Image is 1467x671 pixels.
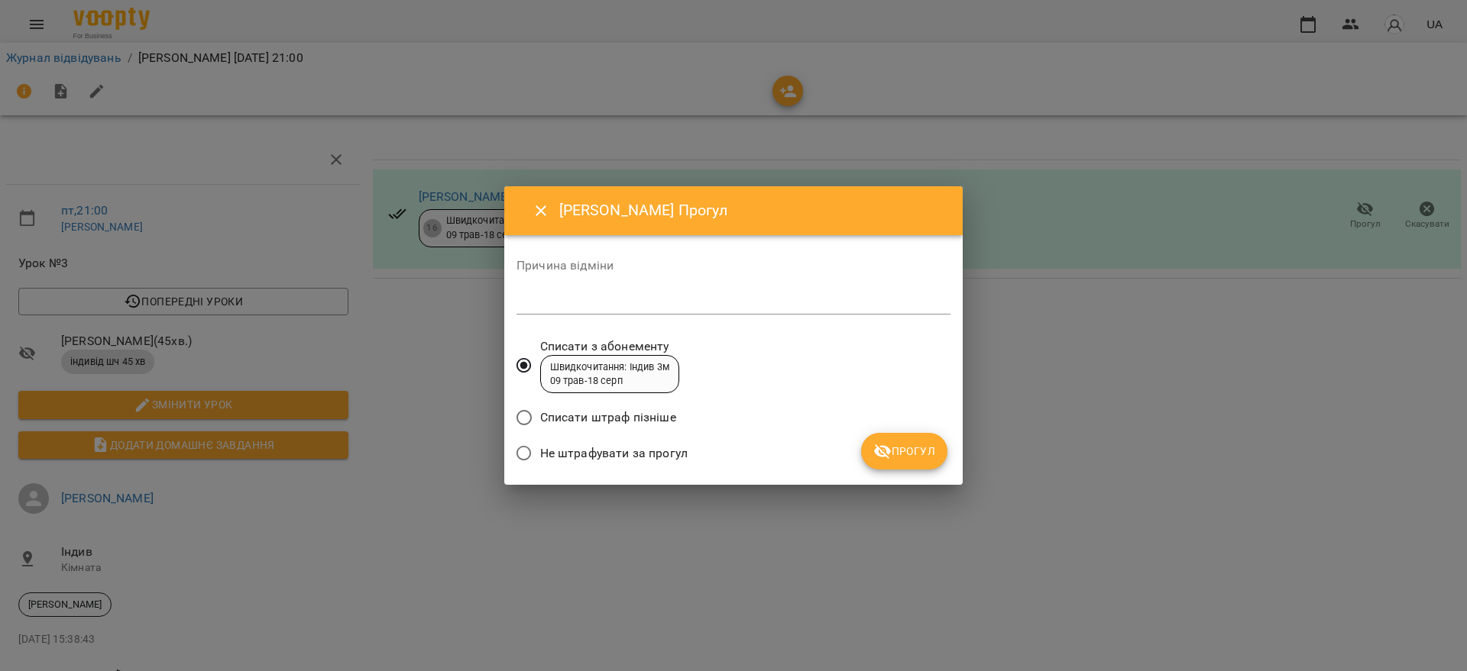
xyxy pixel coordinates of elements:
span: Прогул [873,442,935,460]
span: Не штрафувати за прогул [540,444,688,463]
h6: [PERSON_NAME] Прогул [559,198,944,222]
label: Причина відміни [517,260,950,272]
span: Списати штраф пізніше [540,408,676,427]
span: Списати з абонементу [540,337,679,356]
button: Прогул [861,433,947,469]
div: Швидкочитання: Індив 3м 09 трав - 18 серп [550,360,669,389]
button: Close [523,192,559,229]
